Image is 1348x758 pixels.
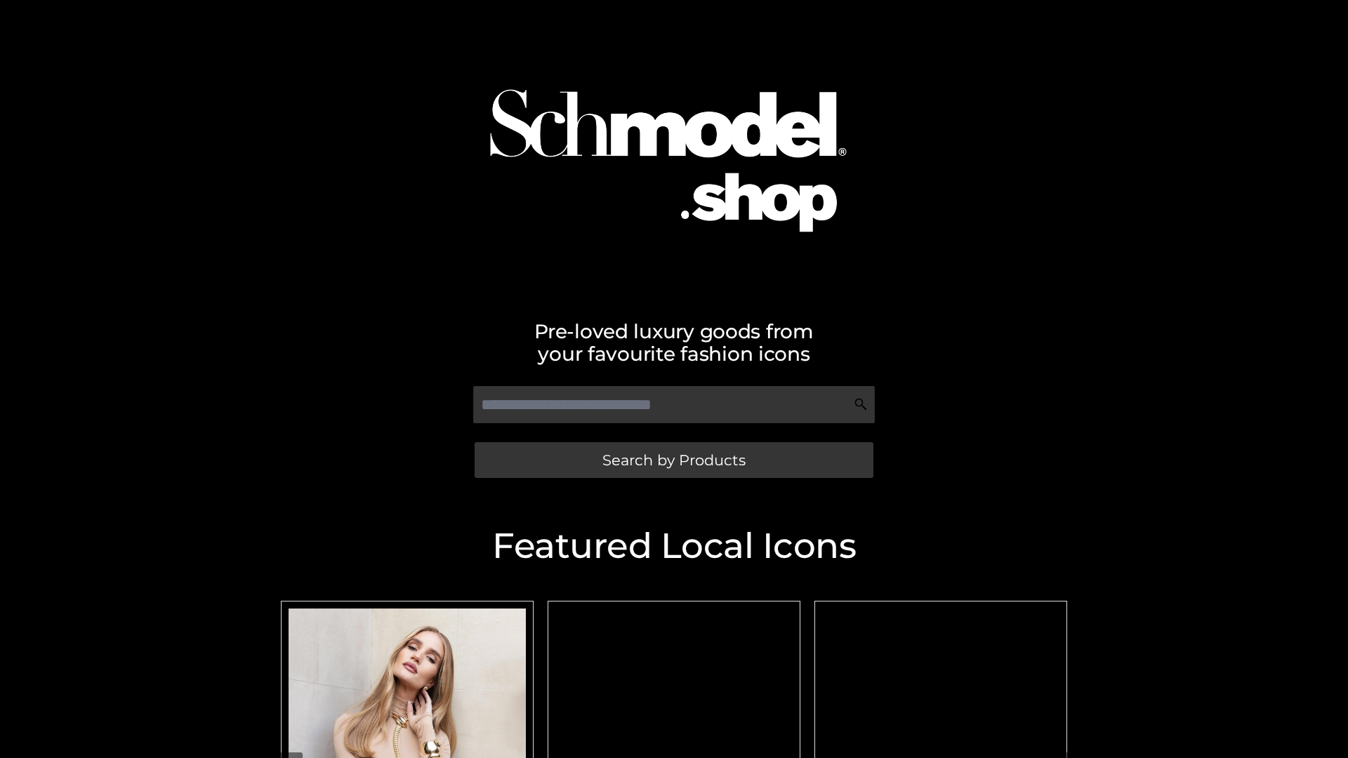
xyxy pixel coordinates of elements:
a: Search by Products [475,442,873,478]
h2: Pre-loved luxury goods from your favourite fashion icons [274,320,1074,365]
h2: Featured Local Icons​ [274,528,1074,564]
span: Search by Products [602,453,746,467]
img: Search Icon [854,397,868,411]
